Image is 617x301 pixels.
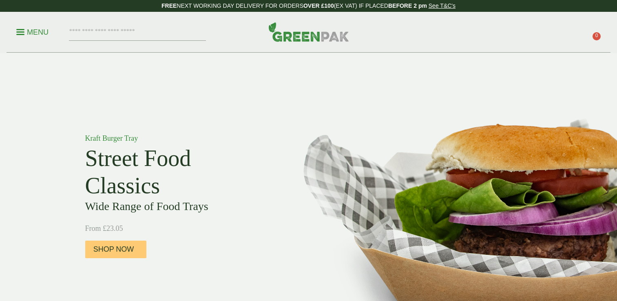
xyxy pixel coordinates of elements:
p: Kraft Burger Tray [85,133,269,144]
strong: FREE [161,2,177,9]
strong: BEFORE 2 pm [388,2,427,9]
a: Shop Now [85,241,146,258]
a: Menu [16,27,49,35]
a: See T&C's [429,2,456,9]
span: Shop Now [93,245,134,254]
strong: OVER £100 [303,2,334,9]
img: GreenPak Supplies [268,22,349,42]
h2: Street Food Classics [85,145,269,199]
span: 0 [593,32,601,40]
p: Menu [16,27,49,37]
span: From £23.05 [85,224,123,232]
h3: Wide Range of Food Trays [85,199,269,213]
